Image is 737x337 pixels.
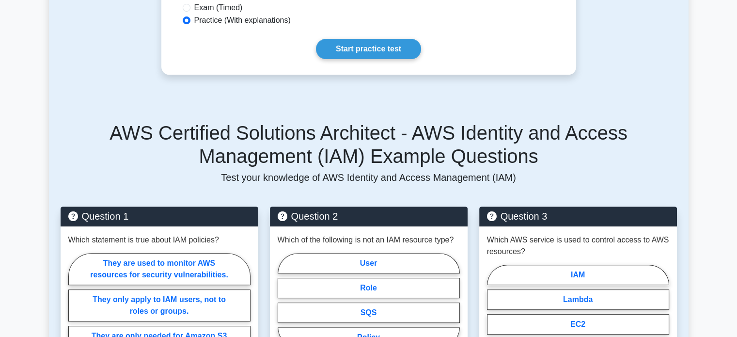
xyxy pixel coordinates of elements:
p: Which AWS service is used to control access to AWS resources? [487,234,669,257]
label: EC2 [487,314,669,335]
h5: Question 2 [278,210,460,222]
label: User [278,253,460,273]
p: Which statement is true about IAM policies? [68,234,219,246]
label: Exam (Timed) [194,2,243,14]
p: Which of the following is not an IAM resource type? [278,234,454,246]
a: Start practice test [316,39,421,59]
p: Test your knowledge of AWS Identity and Access Management (IAM) [61,172,677,183]
h5: Question 3 [487,210,669,222]
label: Practice (With explanations) [194,15,291,26]
h5: AWS Certified Solutions Architect - AWS Identity and Access Management (IAM) Example Questions [61,121,677,168]
h5: Question 1 [68,210,251,222]
label: They only apply to IAM users, not to roles or groups. [68,289,251,321]
label: They are used to monitor AWS resources for security vulnerabilities. [68,253,251,285]
label: Role [278,278,460,298]
label: Lambda [487,289,669,310]
label: IAM [487,265,669,285]
label: SQS [278,303,460,323]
